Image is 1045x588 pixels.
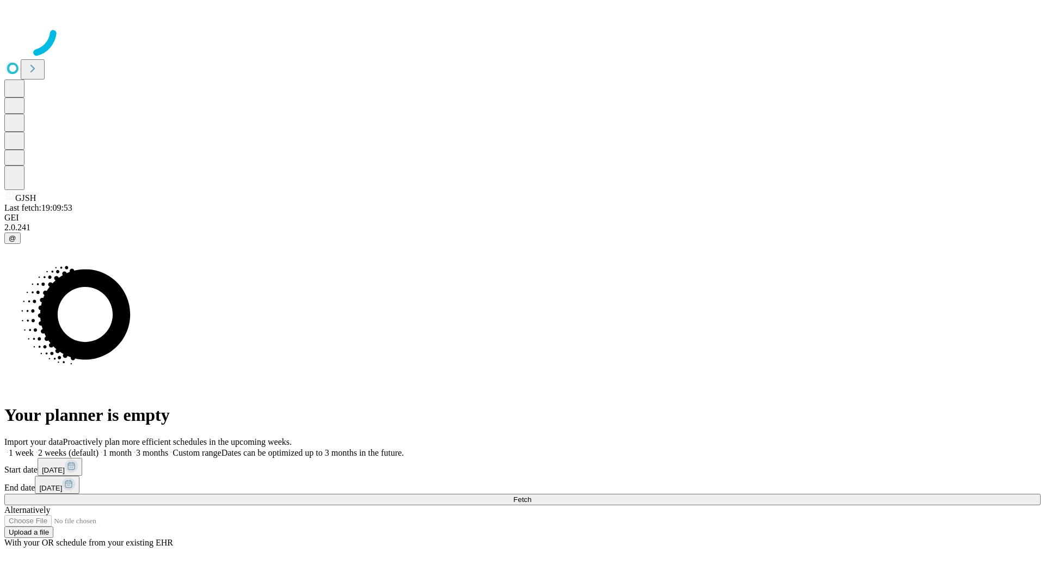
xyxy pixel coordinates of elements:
[38,448,99,457] span: 2 weeks (default)
[513,495,531,504] span: Fetch
[4,405,1041,425] h1: Your planner is empty
[4,232,21,244] button: @
[15,193,36,203] span: GJSH
[42,466,65,474] span: [DATE]
[4,213,1041,223] div: GEI
[136,448,168,457] span: 3 months
[4,437,63,446] span: Import your data
[103,448,132,457] span: 1 month
[38,458,82,476] button: [DATE]
[35,476,79,494] button: [DATE]
[9,448,34,457] span: 1 week
[39,484,62,492] span: [DATE]
[63,437,292,446] span: Proactively plan more efficient schedules in the upcoming weeks.
[4,494,1041,505] button: Fetch
[4,526,53,538] button: Upload a file
[173,448,221,457] span: Custom range
[4,538,173,547] span: With your OR schedule from your existing EHR
[9,234,16,242] span: @
[4,505,50,514] span: Alternatively
[4,203,72,212] span: Last fetch: 19:09:53
[4,458,1041,476] div: Start date
[4,223,1041,232] div: 2.0.241
[4,476,1041,494] div: End date
[222,448,404,457] span: Dates can be optimized up to 3 months in the future.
